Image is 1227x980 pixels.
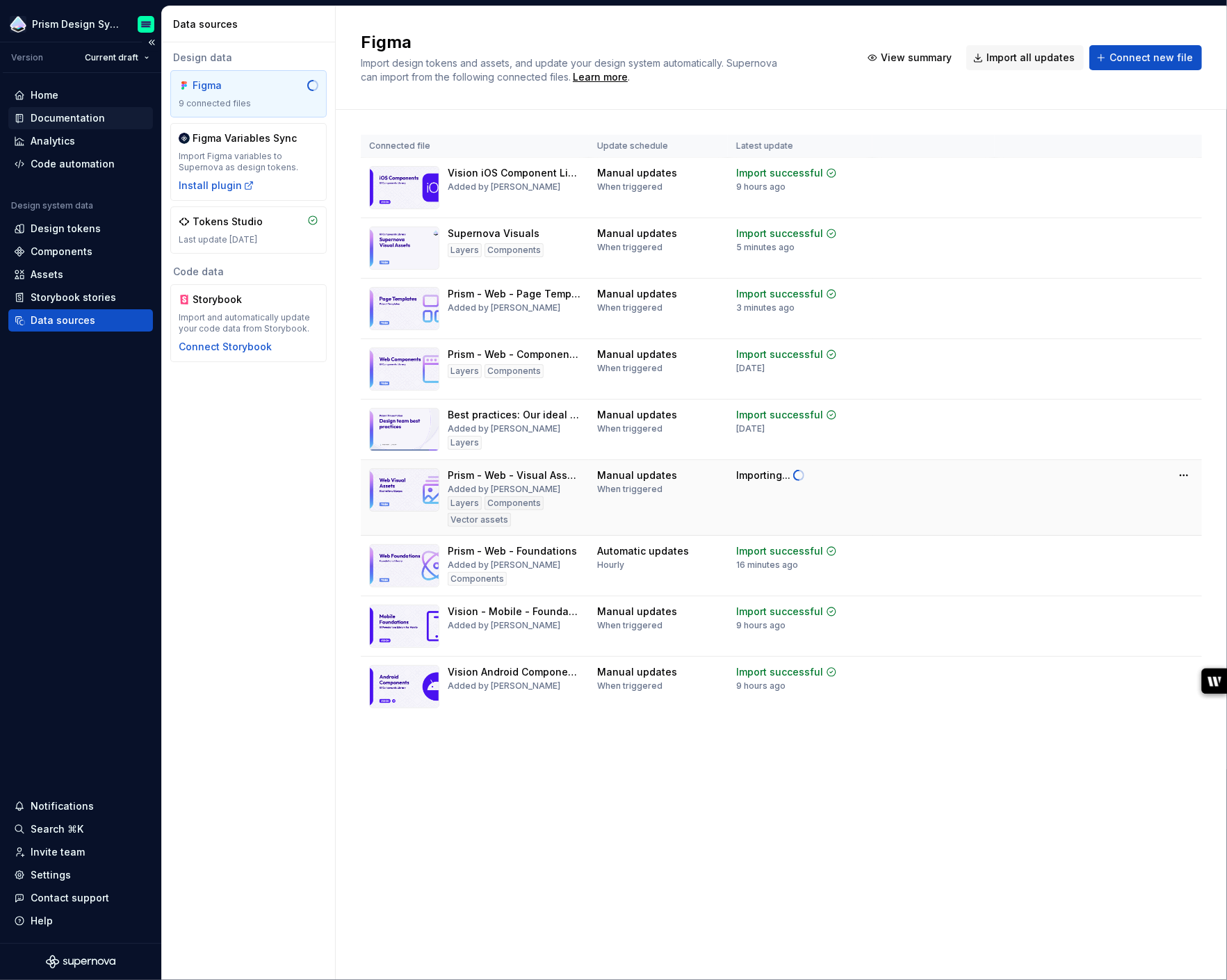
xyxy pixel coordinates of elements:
[597,302,663,313] div: When triggered
[448,560,560,571] div: Added by [PERSON_NAME]
[8,309,153,332] a: Data sources
[736,544,823,558] div: Import successful
[448,227,539,240] div: Supernova Visuals
[448,436,482,450] div: Layers
[736,605,823,619] div: Import successful
[31,799,94,813] div: Notifications
[11,52,43,63] div: Version
[31,134,75,148] div: Analytics
[597,560,624,571] div: Hourly
[736,348,823,361] div: Import successful
[573,70,628,84] a: Learn more
[31,88,58,102] div: Home
[736,408,823,422] div: Import successful
[170,206,327,254] a: Tokens StudioLast update [DATE]
[597,348,677,361] div: Manual updates
[881,51,952,65] span: View summary
[597,665,677,679] div: Manual updates
[597,181,663,193] div: When triggered
[31,291,116,304] div: Storybook stories
[31,111,105,125] div: Documentation
[571,72,630,83] span: .
[46,955,115,969] a: Supernova Logo
[736,620,786,631] div: 9 hours ago
[8,107,153,129] a: Documentation
[8,818,153,840] button: Search ⌘K
[986,51,1075,65] span: Import all updates
[31,822,83,836] div: Search ⌘K
[448,243,482,257] div: Layers
[589,135,728,158] th: Update schedule
[11,200,93,211] div: Design system data
[736,423,765,434] div: [DATE]
[448,513,511,527] div: Vector assets
[193,293,259,307] div: Storybook
[861,45,961,70] button: View summary
[31,313,95,327] div: Data sources
[173,17,330,31] div: Data sources
[728,135,872,158] th: Latest update
[79,48,156,67] button: Current draft
[736,665,823,679] div: Import successful
[597,544,689,558] div: Automatic updates
[31,222,101,236] div: Design tokens
[597,423,663,434] div: When triggered
[31,845,85,859] div: Invite team
[85,52,138,63] span: Current draft
[170,70,327,117] a: Figma9 connected files
[448,544,577,558] div: Prism - Web - Foundations
[193,131,297,145] div: Figma Variables Sync
[31,868,71,882] div: Settings
[31,245,92,259] div: Components
[736,680,786,692] div: 9 hours ago
[485,243,544,257] div: Components
[597,363,663,374] div: When triggered
[31,891,109,905] div: Contact support
[597,620,663,631] div: When triggered
[736,181,786,193] div: 9 hours ago
[1110,51,1193,65] span: Connect new file
[485,364,544,378] div: Components
[179,312,318,334] div: Import and automatically update your code data from Storybook.
[448,620,560,631] div: Added by [PERSON_NAME]
[448,181,560,193] div: Added by [PERSON_NAME]
[448,572,507,586] div: Components
[597,680,663,692] div: When triggered
[736,302,795,313] div: 3 minutes ago
[736,363,765,374] div: [DATE]
[8,153,153,175] a: Code automation
[179,98,318,109] div: 9 connected files
[448,348,580,361] div: Prism - Web - Component Library
[597,468,677,482] div: Manual updates
[3,9,159,39] button: Prism Design SystemEmiliano Rodriguez
[8,286,153,309] a: Storybook stories
[170,284,327,362] a: StorybookImport and automatically update your code data from Storybook.Connect Storybook
[31,268,63,281] div: Assets
[179,340,272,354] div: Connect Storybook
[448,364,482,378] div: Layers
[179,179,254,193] button: Install plugin
[448,408,580,422] div: Best practices: Our ideal working ways
[448,680,560,692] div: Added by [PERSON_NAME]
[966,45,1084,70] button: Import all updates
[179,151,318,173] div: Import Figma variables to Supernova as design tokens.
[361,31,844,54] h2: Figma
[8,130,153,152] a: Analytics
[8,887,153,909] button: Contact support
[1089,45,1202,70] button: Connect new file
[10,16,26,33] img: 106765b7-6fc4-4b5d-8be0-32f944830029.png
[597,287,677,301] div: Manual updates
[8,218,153,240] a: Design tokens
[597,227,677,240] div: Manual updates
[448,423,560,434] div: Added by [PERSON_NAME]
[8,910,153,932] button: Help
[448,496,482,510] div: Layers
[448,287,580,301] div: Prism - Web - Page Templates
[31,157,115,171] div: Code automation
[736,560,798,571] div: 16 minutes ago
[31,914,53,928] div: Help
[8,263,153,286] a: Assets
[448,302,560,313] div: Added by [PERSON_NAME]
